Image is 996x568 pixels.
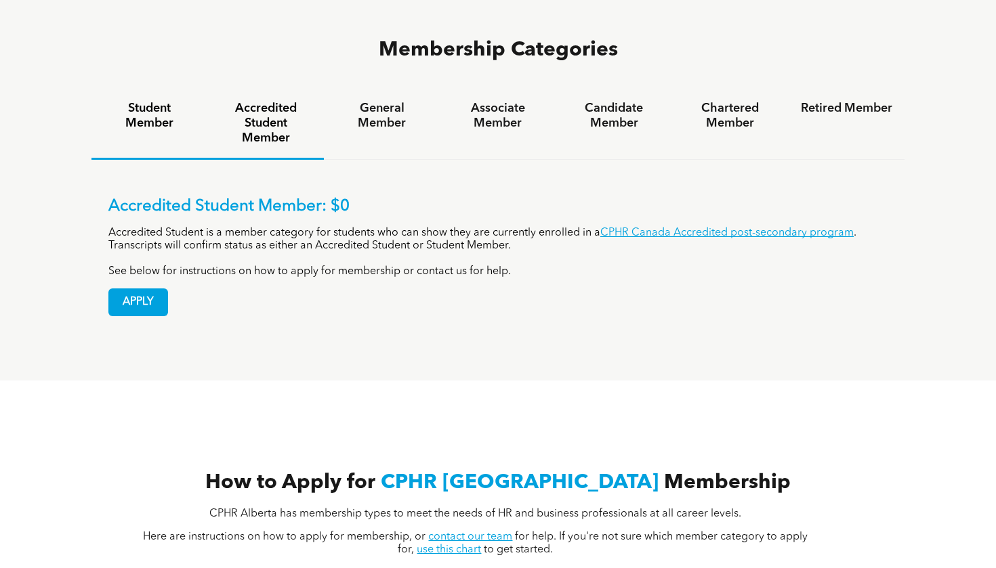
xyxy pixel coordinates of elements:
[381,473,659,493] span: CPHR [GEOGRAPHIC_DATA]
[220,101,311,146] h4: Accredited Student Member
[108,197,888,217] p: Accredited Student Member: $0
[143,531,426,542] span: Here are instructions on how to apply for membership, or
[108,227,888,253] p: Accredited Student is a member category for students who can show they are currently enrolled in ...
[109,289,167,315] span: APPLY
[484,544,553,555] span: to get started.
[104,101,195,131] h4: Student Member
[684,101,776,131] h4: Chartered Member
[568,101,660,131] h4: Candidate Member
[417,544,481,555] a: use this chart
[205,473,375,493] span: How to Apply for
[801,101,892,116] h4: Retired Member
[452,101,543,131] h4: Associate Member
[379,40,618,60] span: Membership Categories
[428,531,512,542] a: contact our team
[108,288,168,316] a: APPLY
[209,508,741,519] span: CPHR Alberta has membership types to meet the needs of HR and business professionals at all caree...
[664,473,791,493] span: Membership
[398,531,808,555] span: for help. If you're not sure which member category to apply for,
[600,227,854,238] a: CPHR Canada Accredited post-secondary program
[108,265,888,278] p: See below for instructions on how to apply for membership or contact us for help.
[336,101,428,131] h4: General Member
